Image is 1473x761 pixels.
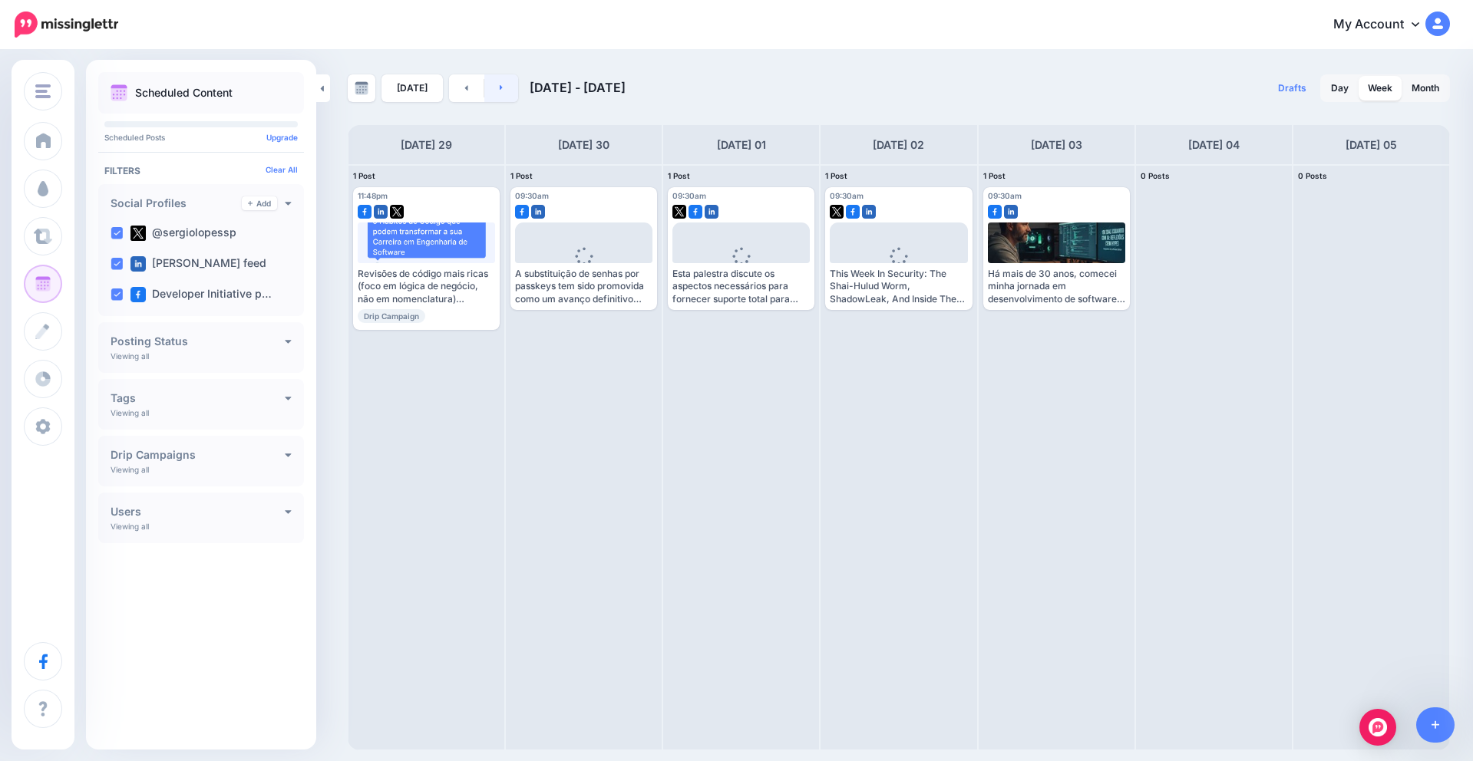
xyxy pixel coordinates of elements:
[104,165,298,176] h4: Filters
[825,171,847,180] span: 1 Post
[988,191,1022,200] span: 09:30am
[355,81,368,95] img: calendar-grey-darker.png
[1004,205,1018,219] img: linkedin-square.png
[111,522,149,531] p: Viewing all
[1298,171,1327,180] span: 0 Posts
[862,205,876,219] img: linkedin-square.png
[830,268,967,305] div: This Week In Security: The Shai-Hulud Worm, ShadowLeak, And Inside The Great Firewall [URL][DOMAI...
[358,309,425,323] span: Drip Campaign
[111,393,285,404] h4: Tags
[672,268,810,305] div: Esta palestra discute os aspectos necessários para fornecer suporte total para novos tipos numéri...
[104,133,298,141] p: Scheduled Posts
[689,205,702,219] img: facebook-square.png
[130,256,146,272] img: linkedin-square.png
[266,165,298,174] a: Clear All
[358,191,388,200] span: 11:48pm
[1402,76,1448,100] a: Month
[1188,136,1240,154] h4: [DATE] 04
[1278,84,1306,93] span: Drafts
[381,74,443,102] a: [DATE]
[111,336,285,347] h4: Posting Status
[983,171,1006,180] span: 1 Post
[111,506,285,517] h4: Users
[1269,74,1316,102] a: Drafts
[111,84,127,101] img: calendar.png
[558,136,609,154] h4: [DATE] 30
[515,205,529,219] img: facebook-square.png
[353,171,375,180] span: 1 Post
[130,287,146,302] img: facebook-square.png
[130,256,266,272] label: [PERSON_NAME] feed
[705,205,718,219] img: linkedin-square.png
[830,205,844,219] img: twitter-square.png
[358,268,495,305] div: Revisões de código mais ricas (foco em lógica de negócio, não em nomenclatura) Read more 👉 [URL] ...
[1141,171,1170,180] span: 0 Posts
[877,247,920,287] div: Loading
[846,205,860,219] img: facebook-square.png
[720,247,762,287] div: Loading
[111,408,149,417] p: Viewing all
[1346,136,1397,154] h4: [DATE] 05
[130,287,272,302] label: Developer Initiative p…
[111,450,285,460] h4: Drip Campaigns
[830,191,864,200] span: 09:30am
[515,268,652,305] div: A substituição de senhas por passkeys tem sido promovida como um avanço definitivo rumo a uma int...
[15,12,118,38] img: Missinglettr
[563,247,605,287] div: Loading
[515,191,549,200] span: 09:30am
[242,196,277,210] a: Add
[358,205,372,219] img: facebook-square.png
[390,205,404,219] img: twitter-square.png
[672,191,706,200] span: 09:30am
[1359,76,1402,100] a: Week
[1318,6,1450,44] a: My Account
[266,133,298,142] a: Upgrade
[401,136,452,154] h4: [DATE] 29
[374,205,388,219] img: linkedin-square.png
[988,268,1125,305] div: Há mais de 30 anos, comecei minha jornada em desenvolvimento de software com BASIC e DBASE III Pl...
[717,136,766,154] h4: [DATE] 01
[1322,76,1358,100] a: Day
[35,84,51,98] img: menu.png
[531,205,545,219] img: linkedin-square.png
[510,171,533,180] span: 1 Post
[672,205,686,219] img: twitter-square.png
[668,171,690,180] span: 1 Post
[111,465,149,474] p: Viewing all
[111,351,149,361] p: Viewing all
[111,198,242,209] h4: Social Profiles
[988,205,1002,219] img: facebook-square.png
[130,226,146,241] img: twitter-square.png
[1359,709,1396,746] div: Open Intercom Messenger
[1031,136,1082,154] h4: [DATE] 03
[135,87,233,98] p: Scheduled Content
[130,226,236,241] label: @sergiolopessp
[530,80,626,95] span: [DATE] - [DATE]
[873,136,924,154] h4: [DATE] 02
